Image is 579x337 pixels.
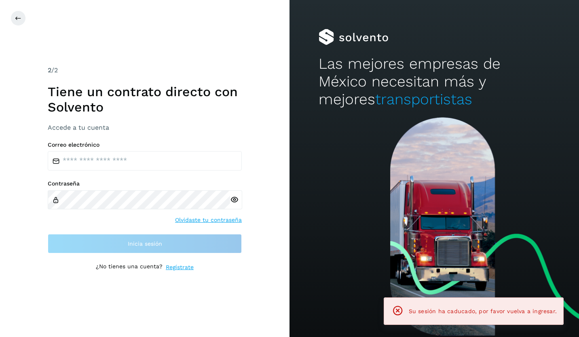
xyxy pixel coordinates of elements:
[48,180,242,187] label: Contraseña
[175,216,242,224] a: Olvidaste tu contraseña
[48,234,242,253] button: Inicia sesión
[319,55,550,109] h2: Las mejores empresas de México necesitan más y mejores
[48,65,242,75] div: /2
[48,84,242,115] h1: Tiene un contrato directo con Solvento
[166,263,194,272] a: Regístrate
[48,66,51,74] span: 2
[409,308,557,314] span: Su sesión ha caducado, por favor vuelva a ingresar.
[128,241,162,246] span: Inicia sesión
[48,141,242,148] label: Correo electrónico
[96,263,163,272] p: ¿No tienes una cuenta?
[375,91,472,108] span: transportistas
[48,124,242,131] h3: Accede a tu cuenta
